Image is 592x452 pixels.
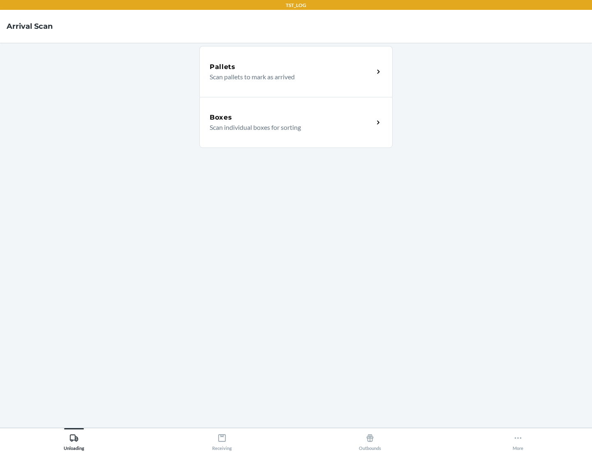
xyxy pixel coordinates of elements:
h5: Pallets [210,62,236,72]
p: Scan pallets to mark as arrived [210,72,367,82]
div: Receiving [212,430,232,451]
div: Unloading [64,430,84,451]
div: More [513,430,523,451]
p: TST_LOG [286,2,306,9]
a: BoxesScan individual boxes for sorting [199,97,393,148]
button: More [444,428,592,451]
button: Outbounds [296,428,444,451]
a: PalletsScan pallets to mark as arrived [199,46,393,97]
h4: Arrival Scan [7,21,53,32]
div: Outbounds [359,430,381,451]
p: Scan individual boxes for sorting [210,122,367,132]
h5: Boxes [210,113,232,122]
button: Receiving [148,428,296,451]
